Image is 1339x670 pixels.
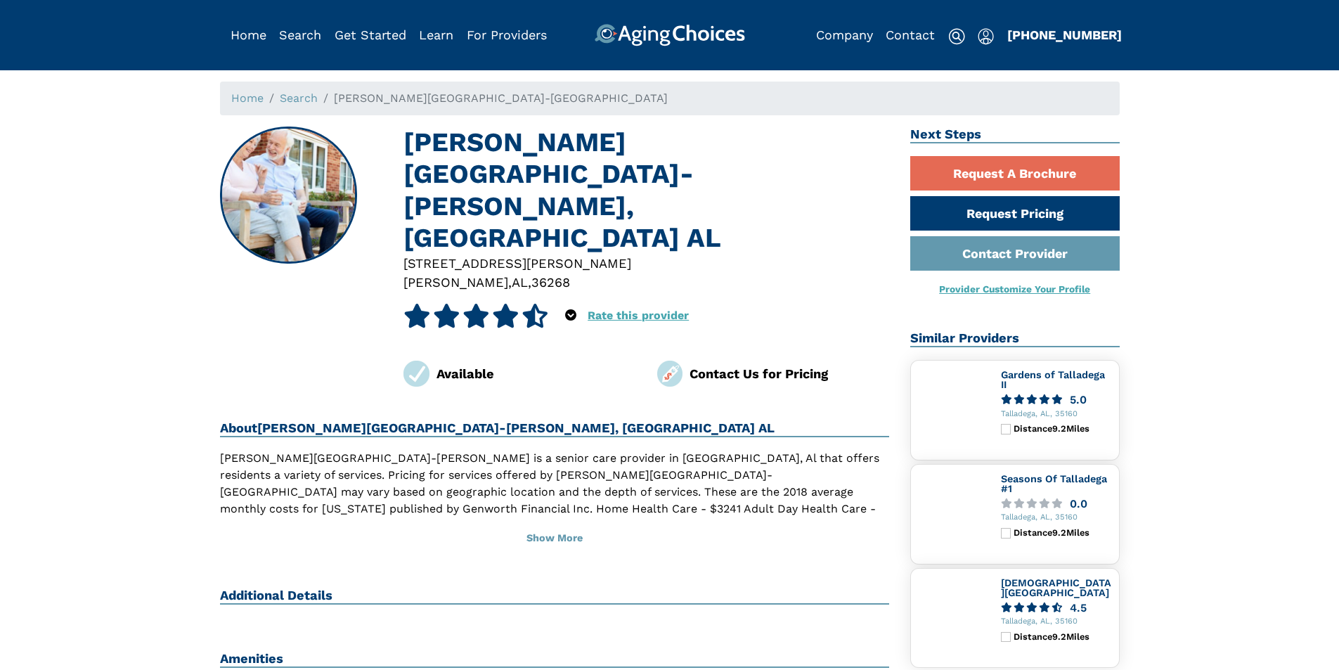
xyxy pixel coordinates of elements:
div: Popover trigger [565,304,576,328]
a: For Providers [467,27,547,42]
div: Distance 9.2 Miles [1014,424,1113,434]
a: 4.5 [1001,603,1113,613]
span: , [528,275,531,290]
a: Search [279,27,321,42]
h2: Amenities [220,651,890,668]
div: 0.0 [1070,498,1087,509]
a: Company [816,27,873,42]
a: Request A Brochure [910,156,1120,191]
img: search-icon.svg [948,28,965,45]
img: Curry Station Inn-munford, Munford AL [221,128,356,263]
span: AL [512,275,528,290]
div: 5.0 [1070,394,1087,405]
a: Get Started [335,27,406,42]
a: Provider Customize Your Profile [939,283,1090,295]
div: Distance 9.2 Miles [1014,528,1113,538]
span: , [508,275,512,290]
a: Seasons Of Talladega #1 [1001,473,1107,494]
h2: Similar Providers [910,330,1120,347]
a: Contact Provider [910,236,1120,271]
span: [PERSON_NAME] [403,275,508,290]
div: Popover trigger [279,24,321,46]
div: Distance 9.2 Miles [1014,632,1113,642]
a: [PHONE_NUMBER] [1007,27,1122,42]
a: 0.0 [1001,498,1113,509]
h2: About [PERSON_NAME][GEOGRAPHIC_DATA]-[PERSON_NAME], [GEOGRAPHIC_DATA] AL [220,420,890,437]
button: Show More [220,523,890,554]
h1: [PERSON_NAME][GEOGRAPHIC_DATA]-[PERSON_NAME], [GEOGRAPHIC_DATA] AL [403,127,889,254]
img: AgingChoices [594,24,744,46]
div: Popover trigger [978,24,994,46]
a: Gardens of Talladega II [1001,369,1105,390]
img: user-icon.svg [978,28,994,45]
a: Search [280,91,318,105]
div: Available [436,364,636,383]
a: Learn [419,27,453,42]
a: Home [231,27,266,42]
span: [PERSON_NAME][GEOGRAPHIC_DATA]-[GEOGRAPHIC_DATA] [334,91,668,105]
a: 5.0 [1001,394,1113,405]
div: Contact Us for Pricing [690,364,889,383]
a: Contact [886,27,935,42]
a: Rate this provider [588,309,689,322]
nav: breadcrumb [220,82,1120,115]
div: 4.5 [1070,603,1087,613]
div: [STREET_ADDRESS][PERSON_NAME] [403,254,889,273]
a: Home [231,91,264,105]
h2: Additional Details [220,588,890,605]
a: [DEMOGRAPHIC_DATA][GEOGRAPHIC_DATA] [1001,577,1111,598]
div: 36268 [531,273,570,292]
div: Talladega, AL, 35160 [1001,410,1113,419]
div: Talladega, AL, 35160 [1001,513,1113,522]
a: Request Pricing [910,196,1120,231]
h2: Next Steps [910,127,1120,143]
p: [PERSON_NAME][GEOGRAPHIC_DATA]-[PERSON_NAME] is a senior care provider in [GEOGRAPHIC_DATA], Al t... [220,450,890,568]
div: Talladega, AL, 35160 [1001,617,1113,626]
